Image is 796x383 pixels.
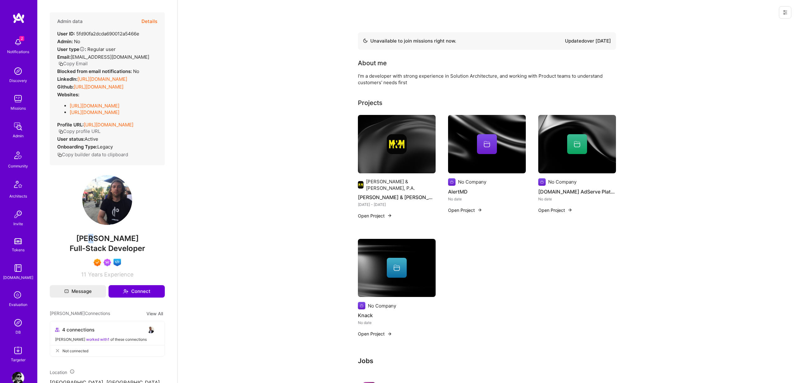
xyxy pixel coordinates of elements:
[57,31,75,37] strong: User ID:
[57,39,73,44] strong: Admin:
[152,326,160,334] img: avatar
[11,148,25,163] img: Community
[358,181,363,189] img: Company logo
[50,321,165,357] button: 4 connectionsavataravataravataravatar[PERSON_NAME] worked with1 of these connectionsNot connected
[9,77,27,84] div: Discovery
[50,234,165,243] span: [PERSON_NAME]
[11,105,26,112] div: Missions
[12,65,24,77] img: discovery
[9,301,27,308] div: Evaluation
[358,319,436,326] div: No date
[57,46,86,52] strong: User type :
[14,238,22,244] img: tokens
[458,179,486,185] div: No Company
[62,326,95,333] span: 4 connections
[57,54,71,60] strong: Email:
[538,188,616,196] h4: [DOMAIN_NAME] AdServe Platform
[58,62,63,66] i: icon Copy
[13,133,24,139] div: Admin
[358,357,616,365] h3: Jobs
[368,303,396,309] div: No Company
[97,144,113,150] span: legacy
[387,331,392,336] img: arrow-right
[12,247,25,253] div: Tokens
[12,12,25,24] img: logo
[358,115,436,173] img: cover
[123,289,128,294] i: icon Connect
[74,84,123,90] a: [URL][DOMAIN_NAME]
[565,37,611,45] div: Updated over [DATE]
[55,327,60,332] i: icon Collaborator
[109,285,165,298] button: Connect
[538,115,616,173] img: cover
[57,19,83,24] h4: Admin data
[58,128,100,135] button: Copy profile URL
[16,329,21,335] div: DB
[448,188,526,196] h4: AlertMD
[12,317,24,329] img: Admin Search
[57,68,139,75] div: No
[12,93,24,105] img: teamwork
[538,207,572,213] button: Open Project
[358,212,392,219] button: Open Project
[358,73,607,86] div: I'm a developer with strong experience in Solution Architecture, and working with Product teams t...
[84,122,133,128] a: [URL][DOMAIN_NAME]
[8,163,28,169] div: Community
[50,310,110,317] span: [PERSON_NAME] Connections
[88,271,133,278] span: Years Experience
[448,178,456,186] img: Company logo
[57,153,62,157] i: icon Copy
[358,201,436,208] div: [DATE] - [DATE]
[58,129,63,134] i: icon Copy
[57,92,79,98] strong: Websites:
[358,239,436,297] img: cover
[81,271,86,278] span: 11
[9,193,27,199] div: Architects
[538,196,616,202] div: No date
[85,136,98,142] span: Active
[448,196,526,202] div: No date
[142,326,150,334] img: avatar
[11,357,25,363] div: Targeter
[145,310,165,317] button: View All
[12,36,24,48] img: bell
[57,38,80,45] div: No
[12,290,24,301] i: icon SelectionTeam
[448,207,482,213] button: Open Project
[55,348,60,353] i: icon CloseGray
[77,76,127,82] a: [URL][DOMAIN_NAME]
[70,109,119,115] a: [URL][DOMAIN_NAME]
[12,208,24,221] img: Invite
[57,46,116,52] div: Regular user
[13,221,23,227] div: Invite
[62,348,88,354] span: Not connected
[12,344,24,357] img: Skill Targeter
[358,58,387,68] div: About me
[50,369,165,376] div: Location
[141,12,157,30] button: Details
[57,68,133,74] strong: Blocked from email notifications:
[358,193,436,201] h4: [PERSON_NAME] & [PERSON_NAME] Lawsuit Portal
[71,54,149,60] span: [EMAIL_ADDRESS][DOMAIN_NAME]
[50,285,106,298] button: Message
[79,46,85,52] i: Help
[70,103,119,109] a: [URL][DOMAIN_NAME]
[57,144,97,150] strong: Onboarding Type:
[147,326,155,334] img: avatar
[11,178,25,193] img: Architects
[64,289,69,294] i: icon Mail
[3,274,33,281] div: [DOMAIN_NAME]
[57,76,77,82] strong: LinkedIn:
[57,84,74,90] strong: Github:
[19,36,24,41] span: 2
[58,60,88,67] button: Copy Email
[94,259,101,266] img: Exceptional A.Teamer
[358,302,365,309] img: Company logo
[104,259,111,266] img: Been on Mission
[12,120,24,133] img: admin teamwork
[55,336,160,343] div: [PERSON_NAME] of these connections
[57,122,84,128] strong: Profile URL:
[358,331,392,337] button: Open Project
[57,30,139,37] div: 5fd90fa2dcda690012a5466e
[387,213,392,218] img: arrow-right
